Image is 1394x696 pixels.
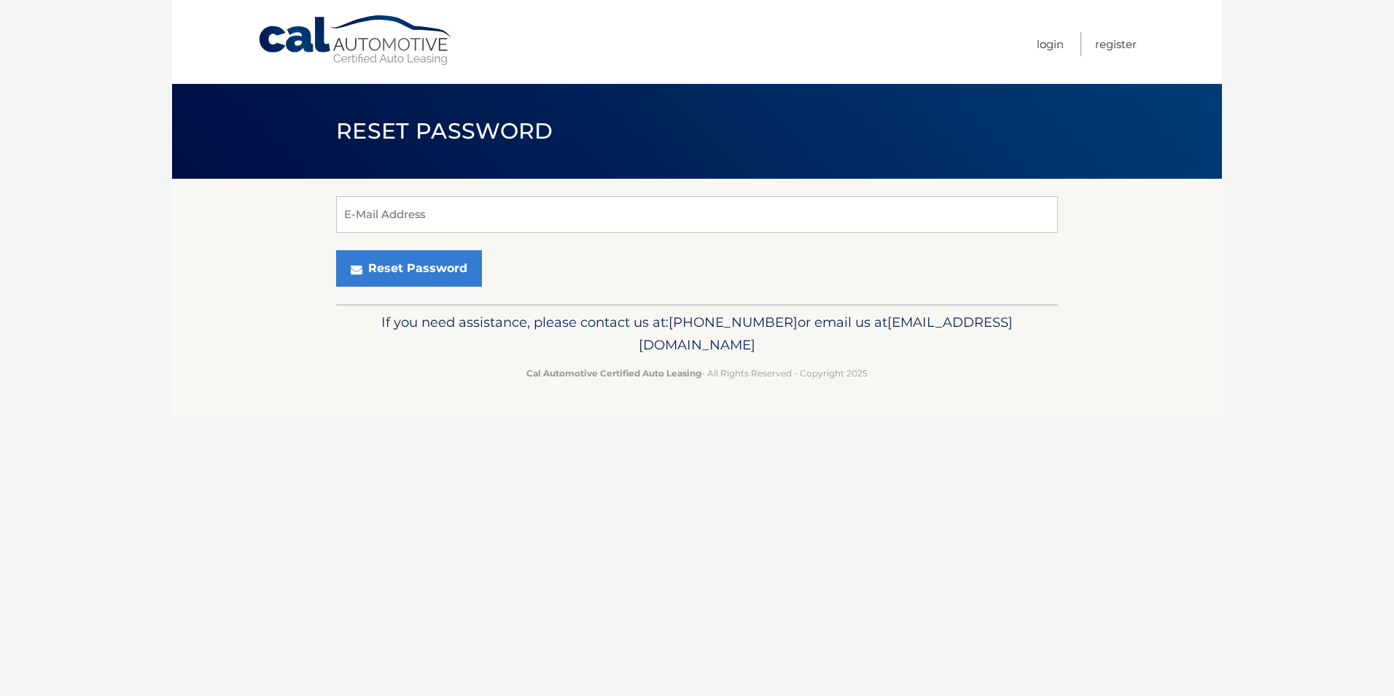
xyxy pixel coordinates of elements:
[1095,32,1137,56] a: Register
[346,311,1048,357] p: If you need assistance, please contact us at: or email us at
[257,15,454,66] a: Cal Automotive
[1037,32,1064,56] a: Login
[526,368,701,379] strong: Cal Automotive Certified Auto Leasing
[336,196,1058,233] input: E-Mail Address
[346,366,1048,381] p: - All Rights Reserved - Copyright 2025
[336,250,482,287] button: Reset Password
[669,314,798,330] span: [PHONE_NUMBER]
[336,117,553,144] span: Reset Password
